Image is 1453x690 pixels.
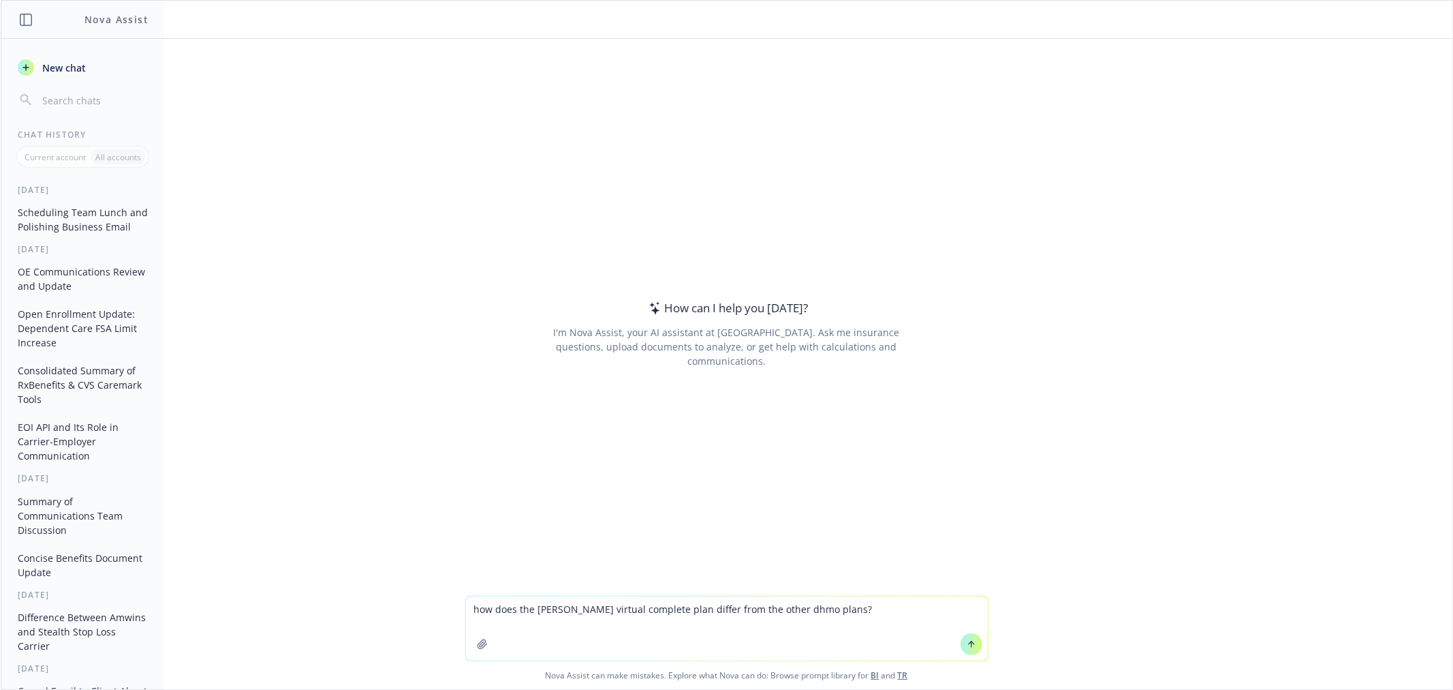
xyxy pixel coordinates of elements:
[12,55,153,80] button: New chat
[6,661,1447,689] span: Nova Assist can make mistakes. Explore what Nova can do: Browse prompt library for and
[25,151,86,163] p: Current account
[12,201,153,238] button: Scheduling Team Lunch and Polishing Business Email
[871,670,879,681] a: BI
[12,547,153,584] button: Concise Benefits Document Update
[1,472,164,484] div: [DATE]
[40,91,148,110] input: Search chats
[466,597,988,661] textarea: how does the [PERSON_NAME] virtual complete plan differ from the other dhmo plan
[12,416,153,467] button: EOI API and Its Role in Carrier-Employer Communication
[535,325,918,368] div: I'm Nova Assist, your AI assistant at [GEOGRAPHIC_DATA]. Ask me insurance questions, upload docum...
[84,12,149,27] h1: Nova Assist
[1,184,164,196] div: [DATE]
[1,663,164,674] div: [DATE]
[12,359,153,410] button: Consolidated Summary of RxBenefits & CVS Caremark Tools
[1,243,164,255] div: [DATE]
[898,670,908,681] a: TR
[12,490,153,541] button: Summary of Communications Team Discussion
[1,589,164,601] div: [DATE]
[12,260,153,297] button: OE Communications Review and Update
[12,303,153,354] button: Open Enrollment Update: Dependent Care FSA Limit Increase
[95,151,141,163] p: All accounts
[1,129,164,140] div: Chat History
[645,299,808,317] div: How can I help you [DATE]?
[12,606,153,657] button: Difference Between Amwins and Stealth Stop Loss Carrier
[40,61,86,75] span: New chat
